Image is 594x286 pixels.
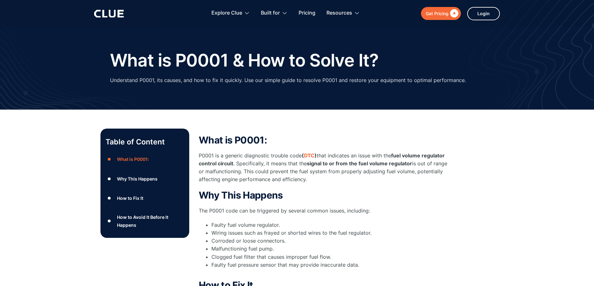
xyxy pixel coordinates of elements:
a: ●What is P0001: [106,155,184,164]
div: Resources [326,3,352,23]
div: Why This Happens [117,175,158,183]
div: How to Fix It [117,194,143,202]
li: Malfunctioning fuel pump. [211,245,452,253]
h1: What is P0001 & How to Solve It? [110,51,378,70]
a: ●How to Avoid It Before It Happens [106,213,184,229]
div: ● [106,174,113,183]
a: Login [467,7,500,20]
a: ●How to Fix It [106,194,184,203]
li: Wiring issues such as frayed or shorted wires to the fuel regulator. [211,229,452,237]
li: Faulty fuel volume regulator. [211,221,452,229]
strong: fuel volume regulator control circuit [199,152,445,167]
strong: Why This Happens [199,189,283,201]
a: Pricing [299,3,315,23]
p: Table of Content [106,137,184,147]
a: ●Why This Happens [106,174,184,183]
div:  [449,10,458,17]
div: Get Pricing [426,10,449,17]
div: What is P0001: [117,155,149,163]
strong: signal to or from the fuel volume regulator [307,160,412,167]
p: Understand P0001, its causes, and how to fix it quickly. Use our simple guide to resolve P0001 an... [110,76,466,84]
a: Get Pricing [421,7,461,20]
div: Built for [261,3,287,23]
div: Explore Clue [211,3,250,23]
div: Resources [326,3,360,23]
div: ● [106,155,113,164]
div: Built for [261,3,280,23]
strong: ) [314,152,317,159]
li: Corroded or loose connectors. [211,237,452,245]
div: Explore Clue [211,3,242,23]
strong: What is P0001: [199,134,267,146]
strong: ( [302,152,304,159]
p: The P0001 code can be triggered by several common issues, including: [199,207,452,215]
li: Faulty fuel pressure sensor that may provide inaccurate data. [211,261,452,277]
li: Clogged fuel filter that causes improper fuel flow. [211,253,452,261]
div: ● [106,194,113,203]
p: P0001 is a generic diagnostic trouble code that indicates an issue with the . Specifically, it me... [199,152,452,184]
div: ● [106,216,113,226]
a: DTC [304,152,314,159]
div: How to Avoid It Before It Happens [117,213,184,229]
